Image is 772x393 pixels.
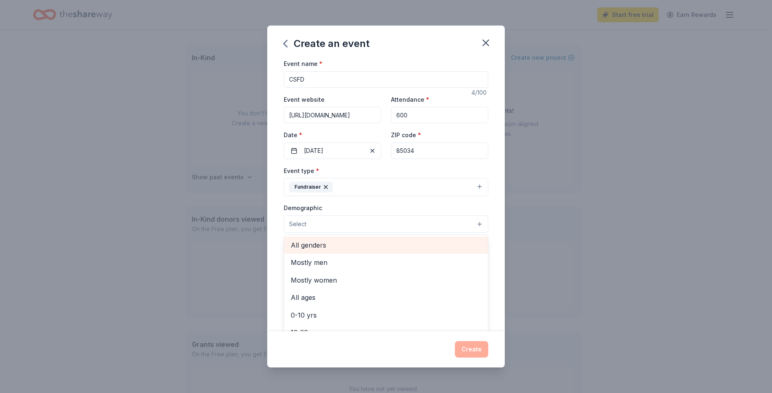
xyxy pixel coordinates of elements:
span: All genders [291,240,481,250]
button: Select [284,215,488,233]
span: 10-20 yrs [291,327,481,338]
span: 0-10 yrs [291,310,481,320]
span: Mostly women [291,275,481,285]
span: All ages [291,292,481,303]
span: Select [289,219,306,229]
span: Mostly men [291,257,481,268]
div: Select [284,234,488,333]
